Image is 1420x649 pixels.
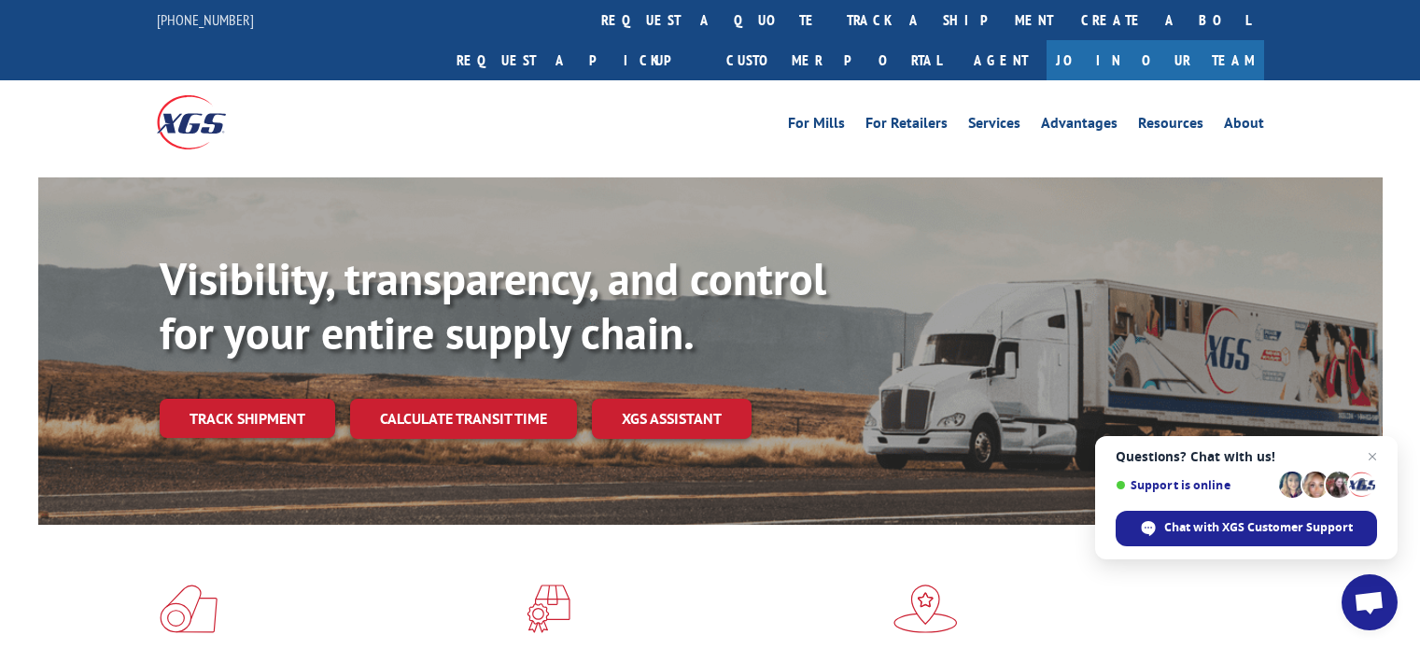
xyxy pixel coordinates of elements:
img: xgs-icon-total-supply-chain-intelligence-red [160,585,218,633]
span: Questions? Chat with us! [1116,449,1377,464]
a: Services [968,116,1020,136]
a: Customer Portal [712,40,955,80]
a: Advantages [1041,116,1118,136]
img: xgs-icon-flagship-distribution-model-red [893,585,958,633]
a: For Retailers [865,116,948,136]
a: Join Our Team [1047,40,1264,80]
a: Track shipment [160,399,335,438]
span: Chat with XGS Customer Support [1116,511,1377,546]
a: Resources [1138,116,1203,136]
a: Open chat [1342,574,1398,630]
span: Support is online [1116,478,1272,492]
a: XGS ASSISTANT [592,399,752,439]
a: About [1224,116,1264,136]
a: Request a pickup [443,40,712,80]
b: Visibility, transparency, and control for your entire supply chain. [160,249,826,361]
a: [PHONE_NUMBER] [157,10,254,29]
a: For Mills [788,116,845,136]
a: Calculate transit time [350,399,577,439]
img: xgs-icon-focused-on-flooring-red [527,585,570,633]
a: Agent [955,40,1047,80]
span: Chat with XGS Customer Support [1164,519,1353,536]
